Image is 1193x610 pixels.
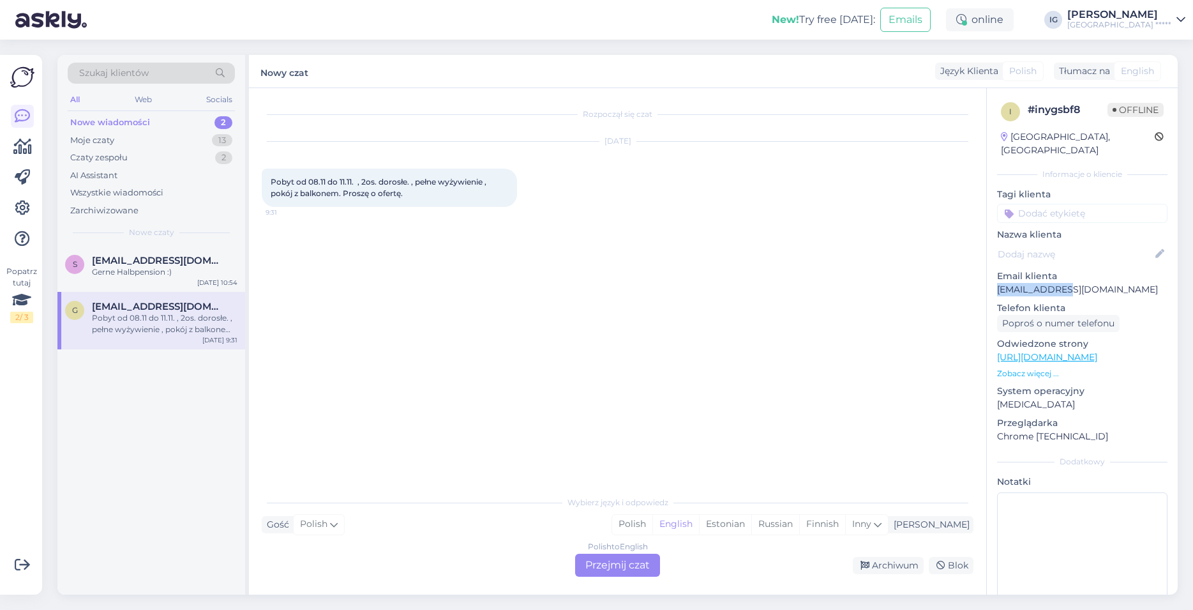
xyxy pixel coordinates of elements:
[588,541,648,553] div: Polish to English
[997,456,1167,468] div: Dodatkowy
[997,337,1167,351] p: Odwiedzone strony
[799,515,845,534] div: Finnish
[262,135,973,147] div: [DATE]
[997,475,1167,489] p: Notatki
[997,315,1120,332] div: Poproś o numer telefonu
[652,515,699,534] div: English
[204,91,235,108] div: Socials
[997,430,1167,443] p: Chrome [TECHNICAL_ID]
[997,188,1167,201] p: Tagi klienta
[73,259,77,269] span: s
[997,270,1167,283] p: Email klienta
[751,515,799,534] div: Russian
[212,134,232,147] div: 13
[1028,102,1107,118] div: # inygsbf8
[772,13,799,26] b: New!
[214,116,232,129] div: 2
[262,109,973,120] div: Rozpoczął się czat
[129,227,174,238] span: Nowe czaty
[1001,130,1155,157] div: [GEOGRAPHIC_DATA], [GEOGRAPHIC_DATA]
[929,557,973,574] div: Blok
[300,517,327,531] span: Polish
[1067,10,1185,30] a: [PERSON_NAME][GEOGRAPHIC_DATA] *****
[997,385,1167,398] p: System operacyjny
[202,335,237,345] div: [DATE] 9:31
[998,247,1153,261] input: Dodaj nazwę
[262,497,973,508] div: Wybierz język i odpowiedz
[271,177,488,198] span: Pobyt od 08.11 do 11.11. , 2os. dorosłe. , pełne wyżywienie , pokój z balkonem. Proszę o ofertę.
[92,266,237,278] div: Gerne Halbpension :)
[997,368,1167,379] p: Zobacz więcej ...
[10,266,33,323] div: Popatrz tutaj
[997,228,1167,241] p: Nazwa klienta
[10,312,33,323] div: 2 / 3
[266,208,313,217] span: 9:31
[997,301,1167,315] p: Telefon klienta
[1067,10,1171,20] div: [PERSON_NAME]
[997,204,1167,223] input: Dodać etykietę
[10,65,34,89] img: Askly Logo
[70,187,163,199] div: Wszystkie wiadomości
[68,91,82,108] div: All
[70,134,114,147] div: Moje czaty
[997,283,1167,296] p: [EMAIL_ADDRESS][DOMAIN_NAME]
[853,557,924,574] div: Archiwum
[79,66,149,80] span: Szukaj klientów
[92,301,225,312] span: gural70@wp.pl
[262,518,289,531] div: Gość
[852,518,871,530] span: Inny
[935,65,998,78] div: Język Klienta
[612,515,652,534] div: Polish
[997,416,1167,430] p: Przeglądarka
[772,12,875,27] div: Try free [DATE]:
[1009,65,1037,78] span: Polish
[260,63,308,80] label: Nowy czat
[946,8,1014,31] div: online
[197,278,237,287] div: [DATE] 10:54
[1054,65,1110,78] div: Tłumacz na
[70,169,117,182] div: AI Assistant
[1044,11,1062,29] div: IG
[889,518,970,531] div: [PERSON_NAME]
[70,204,139,217] div: Zarchiwizowane
[1107,103,1164,117] span: Offline
[92,255,225,266] span: stanley-langer@hotmail.de
[1121,65,1154,78] span: English
[997,398,1167,411] p: [MEDICAL_DATA]
[880,8,931,32] button: Emails
[70,116,150,129] div: Nowe wiadomości
[1009,107,1012,116] span: i
[92,312,237,335] div: Pobyt od 08.11 do 11.11. , 2os. dorosłe. , pełne wyżywienie , pokój z balkonem. Proszę o ofertę.
[72,305,78,315] span: g
[132,91,154,108] div: Web
[997,169,1167,180] div: Informacje o kliencie
[699,515,751,534] div: Estonian
[70,151,128,164] div: Czaty zespołu
[575,554,660,577] div: Przejmij czat
[215,151,232,164] div: 2
[997,351,1097,363] a: [URL][DOMAIN_NAME]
